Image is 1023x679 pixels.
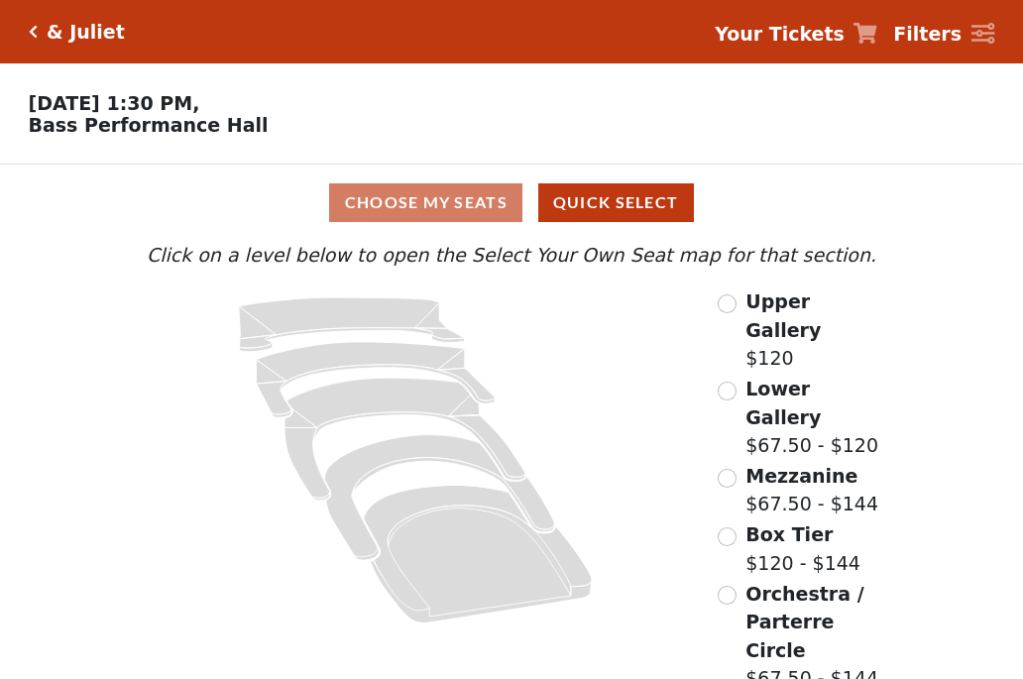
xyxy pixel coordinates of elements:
[745,378,821,428] span: Lower Gallery
[29,25,38,39] a: Click here to go back to filters
[893,20,994,49] a: Filters
[47,21,125,44] h5: & Juliet
[715,20,877,49] a: Your Tickets
[538,183,694,222] button: Quick Select
[745,462,878,518] label: $67.50 - $144
[257,342,496,417] path: Lower Gallery - Seats Available: 80
[142,241,881,270] p: Click on a level below to open the Select Your Own Seat map for that section.
[745,465,857,487] span: Mezzanine
[239,297,465,352] path: Upper Gallery - Seats Available: 158
[745,290,821,341] span: Upper Gallery
[745,523,833,545] span: Box Tier
[715,23,845,45] strong: Your Tickets
[745,520,860,577] label: $120 - $144
[893,23,962,45] strong: Filters
[745,583,863,661] span: Orchestra / Parterre Circle
[364,486,593,623] path: Orchestra / Parterre Circle - Seats Available: 34
[745,375,881,460] label: $67.50 - $120
[745,287,881,373] label: $120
